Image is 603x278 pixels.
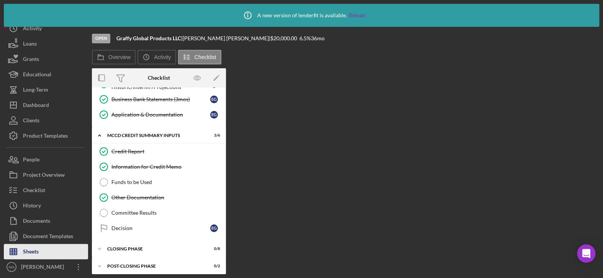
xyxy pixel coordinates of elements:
div: 36 mo [311,35,325,41]
div: Project Overview [23,167,65,184]
div: [PERSON_NAME] [19,259,69,276]
div: | [116,35,183,41]
div: 0 / 2 [206,264,220,268]
button: Documents [4,213,88,229]
button: Dashboard [4,97,88,113]
label: Activity [154,54,171,60]
div: [PERSON_NAME] [PERSON_NAME] | [183,35,270,41]
div: 0 / 8 [206,247,220,251]
div: Documents [23,213,50,230]
button: Grants [4,51,88,67]
a: Credit Report [96,144,222,159]
button: NM[PERSON_NAME] [4,259,88,275]
a: DecisionEG [96,220,222,236]
button: Product Templates [4,128,88,143]
a: Business Bank Statements (3mos)EG [96,92,222,107]
div: Decision [111,225,210,231]
div: Other Documentation [111,194,222,201]
div: Business Bank Statements (3mos) [111,96,210,102]
div: Closing Phase [107,247,201,251]
div: Post-Closing Phase [107,264,201,268]
a: Application & DocumentationEG [96,107,222,122]
div: Product Templates [23,128,68,145]
div: 3 / 6 [206,133,220,138]
button: Overview [92,50,136,64]
label: Checklist [194,54,216,60]
div: E G [210,111,218,118]
div: MCCD Credit Summary Inputs [107,133,201,138]
div: People [23,152,39,169]
button: History [4,198,88,213]
div: A new version of lenderfit is available. [238,6,365,25]
div: Credit Report [111,148,222,155]
label: Overview [108,54,131,60]
div: Sheets [23,244,39,261]
div: Open [92,34,110,43]
div: Educational [23,67,51,84]
button: Long-Term [4,82,88,97]
button: Activity [4,21,88,36]
button: Educational [4,67,88,82]
a: Funds to be Used [96,174,222,190]
div: Committee Results [111,210,222,216]
div: Long-Term [23,82,48,99]
a: Committee Results [96,205,222,220]
div: E G [210,95,218,103]
div: 6.5 % [299,35,311,41]
button: Loans [4,36,88,51]
button: Checklist [4,183,88,198]
a: Information for Credit Memo [96,159,222,174]
button: Document Templates [4,229,88,244]
div: Funds to be Used [111,179,222,185]
button: Clients [4,113,88,128]
div: Open Intercom Messenger [577,244,595,263]
button: People [4,152,88,167]
div: Loans [23,36,37,53]
text: NM [9,265,15,269]
div: Dashboard [23,97,49,115]
div: Grants [23,51,39,69]
div: Checklist [148,75,170,81]
div: $20,000.00 [270,35,299,41]
b: Graffy Global Products LLC [116,35,181,41]
div: Clients [23,113,39,130]
button: Project Overview [4,167,88,183]
div: Information for Credit Memo [111,164,222,170]
a: Other Documentation [96,190,222,205]
div: Checklist [23,183,45,200]
button: Sheets [4,244,88,259]
div: Document Templates [23,229,73,246]
div: Activity [23,21,42,38]
div: E G [210,224,218,232]
button: Checklist [178,50,221,64]
div: History [23,198,41,215]
button: Activity [137,50,176,64]
a: Reload [349,12,365,18]
div: Application & Documentation [111,112,210,118]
